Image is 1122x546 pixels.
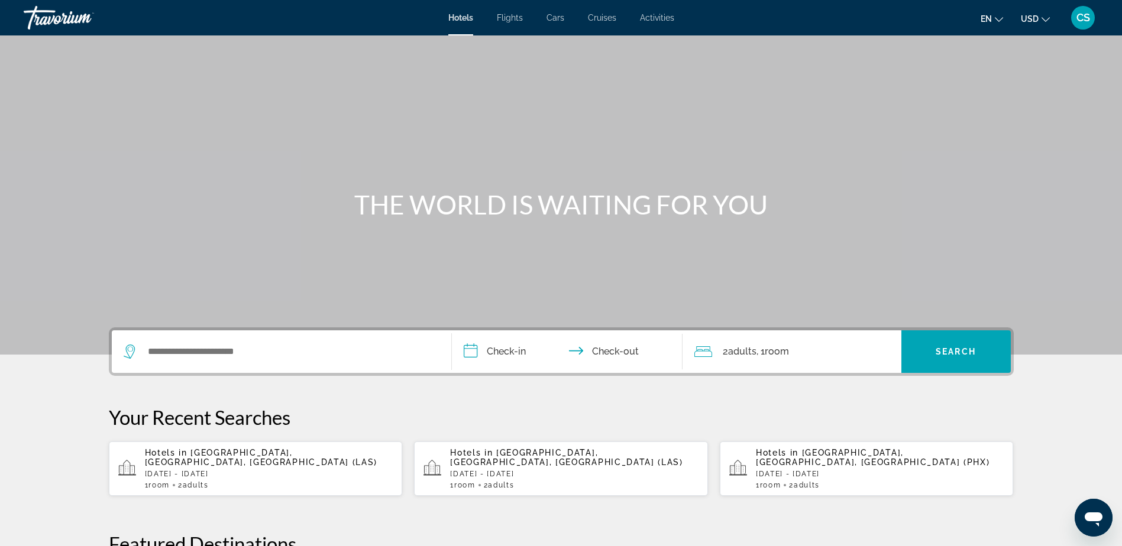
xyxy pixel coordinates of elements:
span: 1 [450,481,475,489]
button: User Menu [1068,5,1098,30]
span: 2 [484,481,515,489]
span: , 1 [756,343,789,360]
span: Hotels in [145,448,187,457]
a: Cars [547,13,564,22]
button: Hotels in [GEOGRAPHIC_DATA], [GEOGRAPHIC_DATA], [GEOGRAPHIC_DATA] (LAS)[DATE] - [DATE]1Room2Adults [414,441,708,496]
span: Room [760,481,781,489]
span: Hotels in [450,448,493,457]
iframe: Button to launch messaging window [1075,499,1113,537]
p: [DATE] - [DATE] [756,470,1004,478]
span: Room [765,346,789,357]
button: Travelers: 2 adults, 0 children [683,330,901,373]
span: USD [1021,14,1039,24]
span: Search [936,347,976,356]
span: [GEOGRAPHIC_DATA], [GEOGRAPHIC_DATA], [GEOGRAPHIC_DATA] (PHX) [756,448,990,467]
a: Activities [640,13,674,22]
button: Check in and out dates [452,330,683,373]
button: Search [901,330,1011,373]
span: [GEOGRAPHIC_DATA], [GEOGRAPHIC_DATA], [GEOGRAPHIC_DATA] (LAS) [450,448,683,467]
span: en [981,14,992,24]
a: Travorium [24,2,142,33]
button: Hotels in [GEOGRAPHIC_DATA], [GEOGRAPHIC_DATA], [GEOGRAPHIC_DATA] (LAS)[DATE] - [DATE]1Room2Adults [109,441,403,496]
span: Room [454,481,476,489]
span: Hotels in [756,448,798,457]
span: 2 [789,481,820,489]
button: Change currency [1021,10,1050,27]
span: Adults [728,346,756,357]
span: Adults [183,481,209,489]
div: Search widget [112,330,1011,373]
a: Flights [497,13,523,22]
span: Room [148,481,170,489]
span: 1 [145,481,170,489]
span: 2 [178,481,209,489]
span: 1 [756,481,781,489]
span: Adults [794,481,820,489]
button: Change language [981,10,1003,27]
span: [GEOGRAPHIC_DATA], [GEOGRAPHIC_DATA], [GEOGRAPHIC_DATA] (LAS) [145,448,378,467]
a: Hotels [448,13,473,22]
p: [DATE] - [DATE] [450,470,699,478]
span: Adults [488,481,514,489]
p: Your Recent Searches [109,405,1014,429]
span: CS [1076,12,1090,24]
p: [DATE] - [DATE] [145,470,393,478]
a: Cruises [588,13,616,22]
button: Hotels in [GEOGRAPHIC_DATA], [GEOGRAPHIC_DATA], [GEOGRAPHIC_DATA] (PHX)[DATE] - [DATE]1Room2Adults [720,441,1014,496]
span: 2 [723,343,756,360]
h1: THE WORLD IS WAITING FOR YOU [339,189,783,220]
